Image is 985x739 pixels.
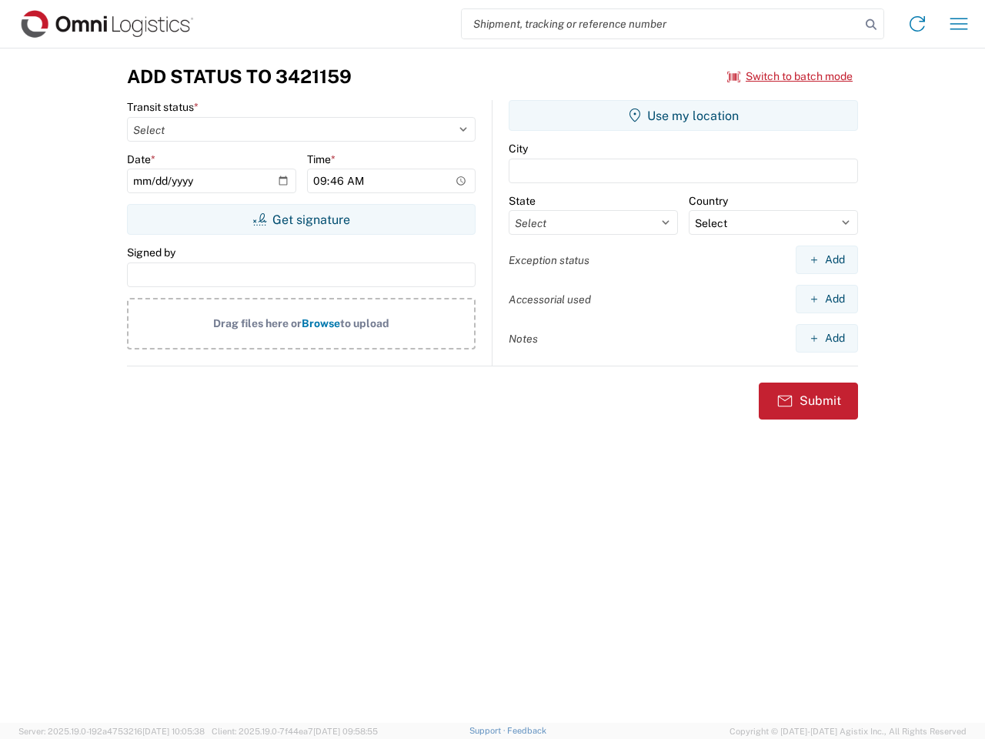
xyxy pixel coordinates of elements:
[340,317,389,329] span: to upload
[302,317,340,329] span: Browse
[509,253,589,267] label: Exception status
[313,727,378,736] span: [DATE] 09:58:55
[127,246,175,259] label: Signed by
[18,727,205,736] span: Server: 2025.19.0-192a4753216
[509,100,858,131] button: Use my location
[507,726,546,735] a: Feedback
[307,152,336,166] label: Time
[127,204,476,235] button: Get signature
[212,727,378,736] span: Client: 2025.19.0-7f44ea7
[509,194,536,208] label: State
[727,64,853,89] button: Switch to batch mode
[509,142,528,155] label: City
[213,317,302,329] span: Drag files here or
[127,65,352,88] h3: Add Status to 3421159
[796,324,858,353] button: Add
[462,9,860,38] input: Shipment, tracking or reference number
[730,724,967,738] span: Copyright © [DATE]-[DATE] Agistix Inc., All Rights Reserved
[689,194,728,208] label: Country
[142,727,205,736] span: [DATE] 10:05:38
[759,383,858,420] button: Submit
[469,726,508,735] a: Support
[796,285,858,313] button: Add
[127,100,199,114] label: Transit status
[796,246,858,274] button: Add
[127,152,155,166] label: Date
[509,332,538,346] label: Notes
[509,293,591,306] label: Accessorial used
